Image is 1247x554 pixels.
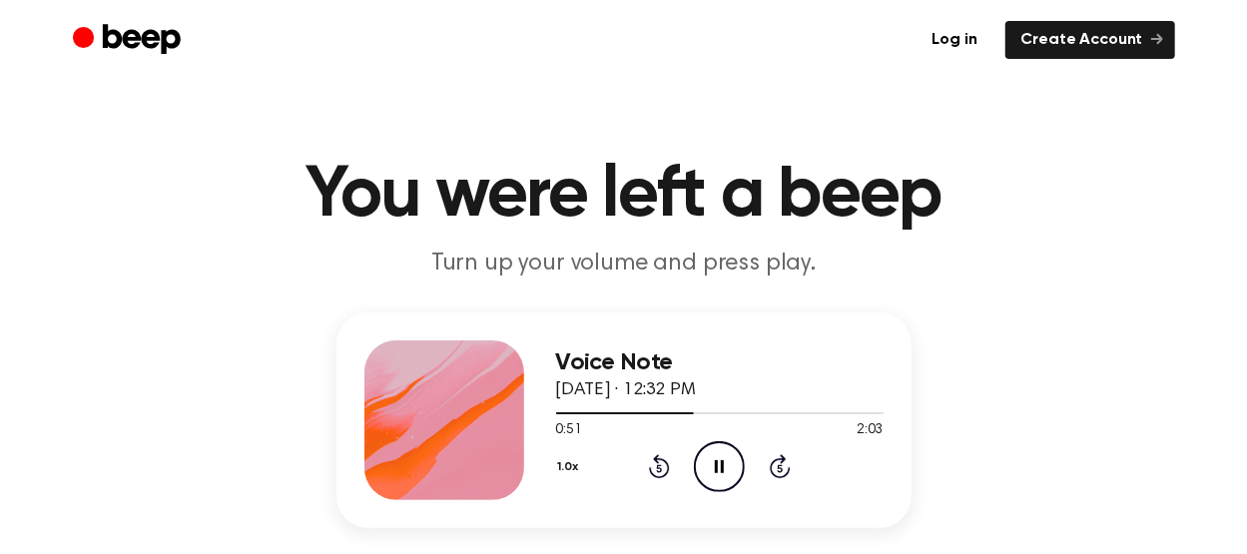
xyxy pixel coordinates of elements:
p: Turn up your volume and press play. [241,248,1007,280]
a: Log in [917,21,993,59]
span: [DATE] · 12:32 PM [556,381,696,399]
span: 2:03 [857,420,883,441]
a: Beep [73,21,186,60]
h1: You were left a beep [113,160,1135,232]
a: Create Account [1005,21,1175,59]
span: 0:51 [556,420,582,441]
h3: Voice Note [556,349,884,376]
button: 1.0x [556,450,587,484]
